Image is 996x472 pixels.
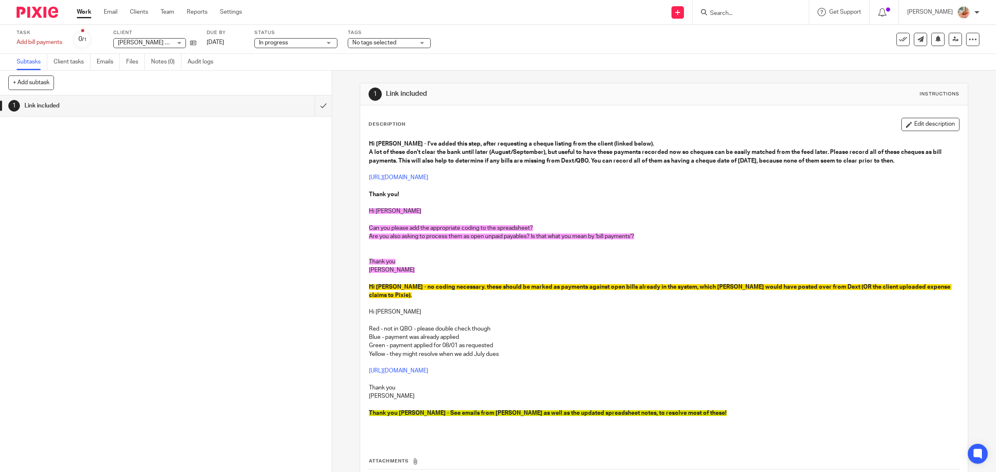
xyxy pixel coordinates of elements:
[369,384,959,392] p: Thank you
[369,325,959,333] p: Red - not in QBO - please double check though
[369,284,952,298] span: Hi [PERSON_NAME] - no coding necessary. these should be marked as payments against open bills alr...
[97,54,120,70] a: Emails
[8,100,20,112] div: 1
[369,459,409,463] span: Attachments
[369,259,395,265] span: Thank you
[352,40,396,46] span: No tags selected
[386,90,681,98] h1: Link included
[17,38,62,46] div: Add bill payments
[130,8,148,16] a: Clients
[369,234,634,239] span: Are you also asking to process them as open unpaid payables? Is that what you mean by 'bill payme...
[369,333,959,341] p: Blue - payment was already applied
[17,54,47,70] a: Subtasks
[54,54,90,70] a: Client tasks
[369,392,959,400] p: [PERSON_NAME]
[369,308,959,316] p: Hi [PERSON_NAME]
[161,8,174,16] a: Team
[369,410,727,416] span: Thank you [PERSON_NAME] - See emails from [PERSON_NAME] as well as the updated spreadsheet notes,...
[369,88,382,101] div: 1
[118,40,179,46] span: [PERSON_NAME] Clinic
[369,225,533,231] span: Can you please add the appropriate coding to the spreadsheet?
[369,368,428,374] a: [URL][DOMAIN_NAME]
[920,91,959,97] div: Instructions
[709,10,784,17] input: Search
[77,8,91,16] a: Work
[187,8,207,16] a: Reports
[104,8,117,16] a: Email
[348,29,431,36] label: Tags
[369,208,421,214] span: Hi [PERSON_NAME]
[151,54,181,70] a: Notes (0)
[369,192,399,197] strong: Thank you!
[17,7,58,18] img: Pixie
[369,341,959,350] p: Green - payment applied for 08/01 as requested
[829,9,861,15] span: Get Support
[369,350,959,358] p: Yellow - they might resolve when we add July dues
[126,54,145,70] a: Files
[369,267,415,273] span: [PERSON_NAME]
[8,75,54,90] button: + Add subtask
[207,39,224,45] span: [DATE]
[907,8,953,16] p: [PERSON_NAME]
[254,29,337,36] label: Status
[113,29,196,36] label: Client
[207,29,244,36] label: Due by
[369,149,943,163] strong: A lot of these don't clear the bank until later (August/September), but useful to have these paym...
[220,8,242,16] a: Settings
[369,121,405,128] p: Description
[24,100,212,112] h1: Link included
[78,34,87,44] div: 0
[82,37,87,42] small: /1
[17,29,62,36] label: Task
[957,6,970,19] img: MIC.jpg
[369,141,654,147] strong: Hi [PERSON_NAME] - I've added this step, after requesting a cheque listing from the client (linke...
[901,118,959,131] button: Edit description
[369,175,428,180] a: [URL][DOMAIN_NAME]
[259,40,288,46] span: In progress
[188,54,220,70] a: Audit logs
